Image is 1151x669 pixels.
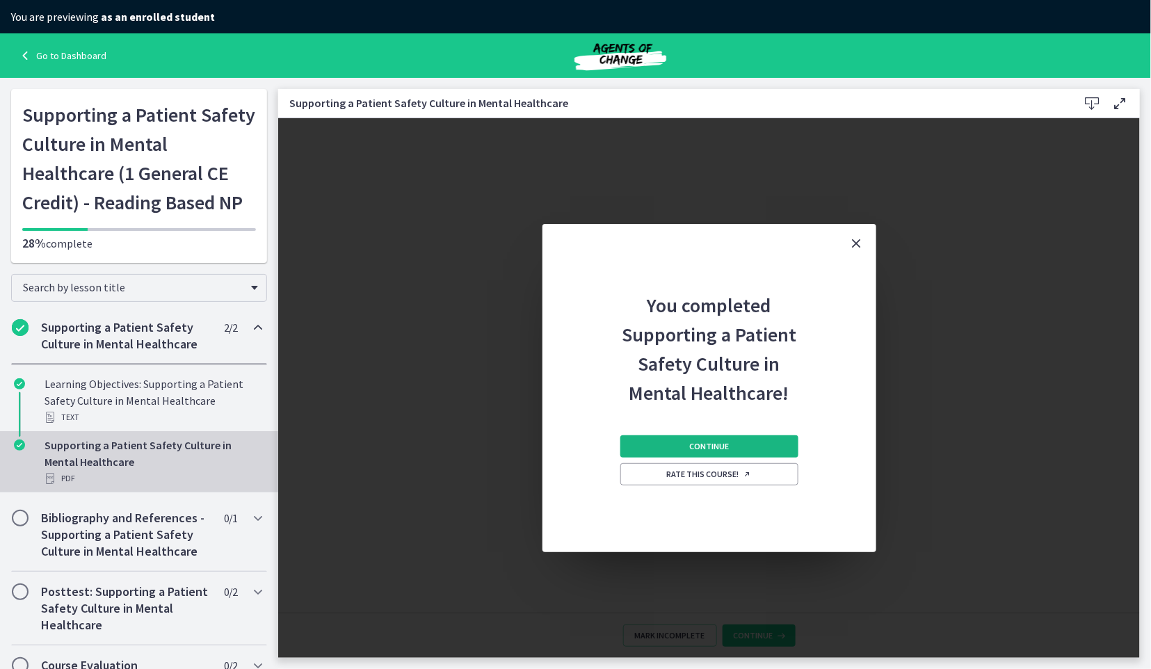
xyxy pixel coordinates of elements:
[620,463,798,485] a: Rate this course! Opens in a new window
[618,263,801,408] h2: You completed Supporting a Patient Safety Culture in Mental Healthcare!
[289,95,1056,111] h3: Supporting a Patient Safety Culture in Mental Healthcare
[22,235,256,252] p: complete
[837,224,876,263] button: Close
[14,440,25,451] i: Completed
[45,470,261,487] div: PDF
[12,319,29,336] i: Completed
[101,10,215,24] strong: as an enrolled student
[45,437,261,487] div: Supporting a Patient Safety Culture in Mental Healthcare
[620,435,798,458] button: Continue
[537,39,704,72] img: Agents of Change
[23,280,244,294] span: Search by lesson title
[224,583,237,600] span: 0 / 2
[743,470,752,478] i: Opens in a new window
[224,510,237,526] span: 0 / 1
[224,319,237,336] span: 2 / 2
[41,510,211,560] h2: Bibliography and References - Supporting a Patient Safety Culture in Mental Healthcare
[667,469,752,480] span: Rate this course!
[11,274,267,302] div: Search by lesson title
[41,583,211,634] h2: Posttest: Supporting a Patient Safety Culture in Mental Healthcare
[17,47,106,64] a: Go to Dashboard
[45,409,261,426] div: Text
[689,441,729,452] span: Continue
[41,319,211,353] h2: Supporting a Patient Safety Culture in Mental Healthcare
[22,100,256,217] h1: Supporting a Patient Safety Culture in Mental Healthcare (1 General CE Credit) - Reading Based NP
[14,378,25,389] i: Completed
[11,10,215,24] span: You are previewing
[45,376,261,426] div: Learning Objectives: Supporting a Patient Safety Culture in Mental Healthcare
[22,235,46,251] span: 28%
